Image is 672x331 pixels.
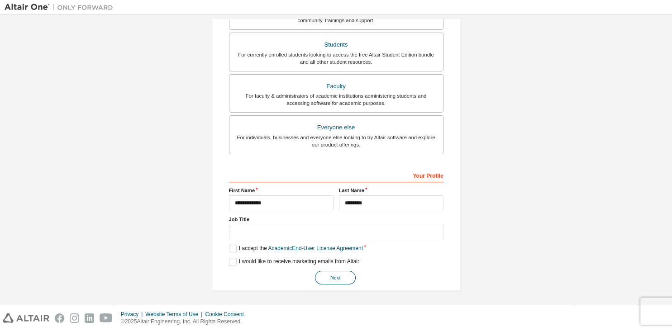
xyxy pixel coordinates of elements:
div: Website Terms of Use [145,311,205,318]
label: Job Title [229,216,443,223]
div: Faculty [235,80,438,93]
label: I would like to receive marketing emails from Altair [229,258,359,265]
div: Privacy [121,311,145,318]
div: Cookie Consent [205,311,249,318]
div: Everyone else [235,121,438,134]
img: facebook.svg [55,313,64,323]
label: First Name [229,187,334,194]
label: I accept the [229,245,363,252]
img: linkedin.svg [85,313,94,323]
img: youtube.svg [100,313,113,323]
button: Next [315,271,356,284]
p: © 2025 Altair Engineering, Inc. All Rights Reserved. [121,318,249,326]
img: altair_logo.svg [3,313,49,323]
img: instagram.svg [70,313,79,323]
div: For currently enrolled students looking to access the free Altair Student Edition bundle and all ... [235,51,438,66]
div: For faculty & administrators of academic institutions administering students and accessing softwa... [235,92,438,107]
label: Last Name [339,187,443,194]
div: Students [235,38,438,51]
img: Altair One [5,3,118,12]
div: Your Profile [229,168,443,182]
a: Academic End-User License Agreement [268,245,363,251]
div: For individuals, businesses and everyone else looking to try Altair software and explore our prod... [235,134,438,148]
